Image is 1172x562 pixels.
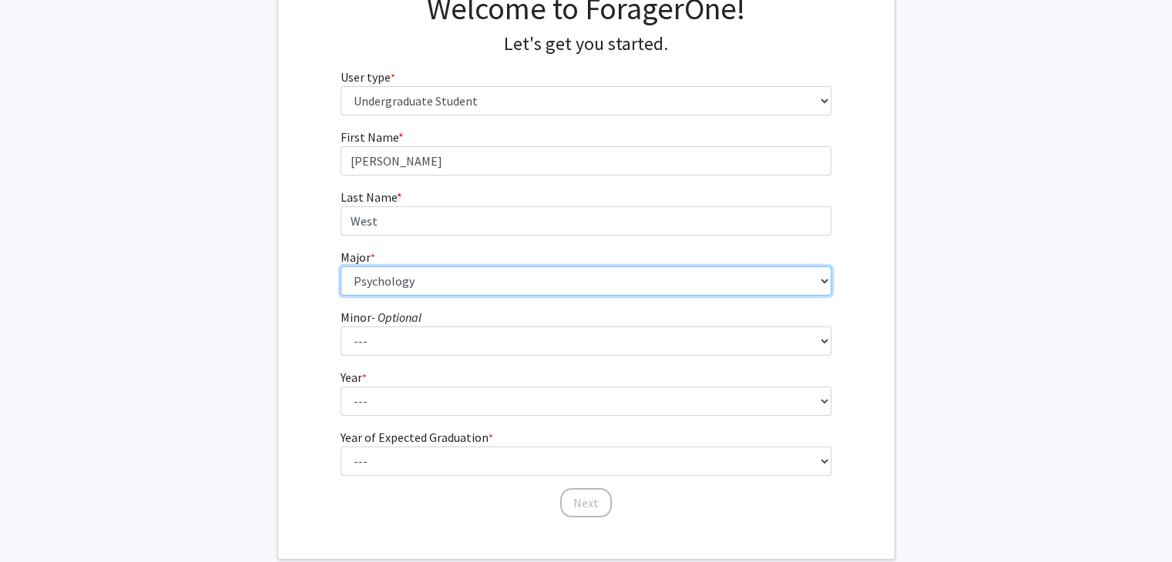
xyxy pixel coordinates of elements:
span: First Name [341,129,398,145]
h4: Let's get you started. [341,33,831,55]
button: Next [560,488,612,517]
span: Last Name [341,189,397,205]
i: - Optional [371,309,421,325]
label: Minor [341,308,421,326]
label: Year [341,368,367,386]
label: Major [341,248,375,266]
label: User type [341,68,395,86]
label: Year of Expected Graduation [341,428,493,447]
iframe: Chat [12,493,65,550]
